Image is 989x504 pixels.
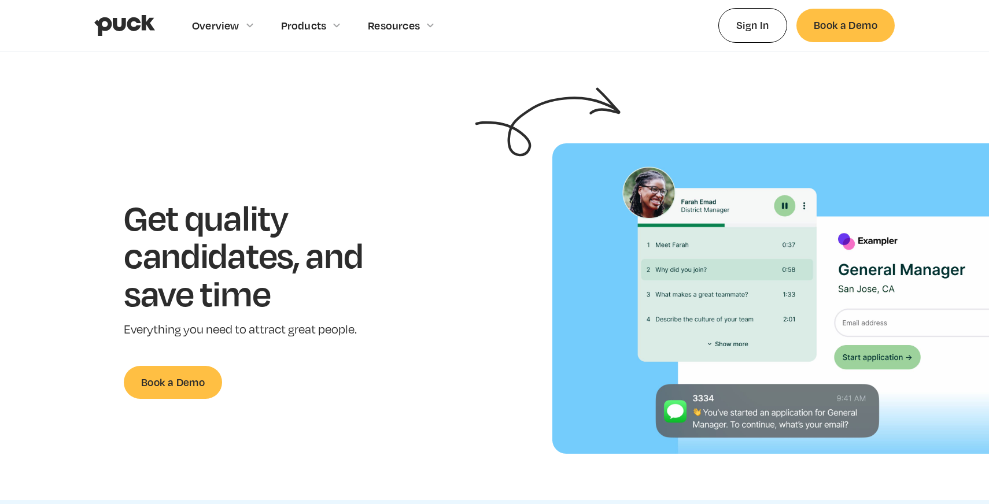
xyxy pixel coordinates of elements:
div: Products [281,19,327,32]
p: Everything you need to attract great people. [124,321,398,338]
div: Resources [368,19,420,32]
a: Book a Demo [124,366,222,399]
div: Overview [192,19,239,32]
a: Sign In [718,8,787,42]
h1: Get quality candidates, and save time [124,198,398,312]
a: Book a Demo [796,9,895,42]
